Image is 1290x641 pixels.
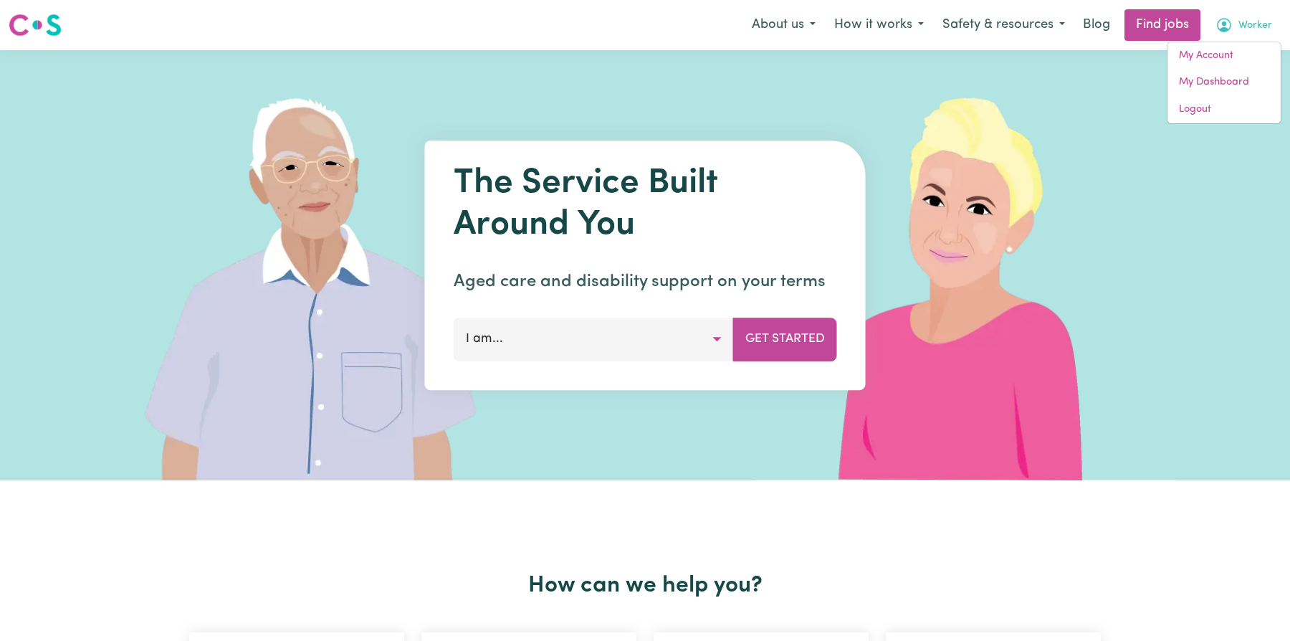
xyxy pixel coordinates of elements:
a: My Account [1167,42,1281,70]
h2: How can we help you? [181,572,1109,599]
button: My Account [1206,10,1281,40]
p: Aged care and disability support on your terms [454,269,837,295]
button: Safety & resources [933,10,1074,40]
a: My Dashboard [1167,69,1281,96]
a: Find jobs [1124,9,1200,41]
button: I am... [454,318,734,361]
h1: The Service Built Around You [454,163,837,246]
button: How it works [825,10,933,40]
button: About us [742,10,825,40]
button: Get Started [733,318,837,361]
img: Careseekers logo [9,12,62,38]
a: Logout [1167,96,1281,123]
a: Blog [1074,9,1119,41]
span: Worker [1238,18,1272,34]
div: My Account [1167,42,1281,124]
a: Careseekers logo [9,9,62,42]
